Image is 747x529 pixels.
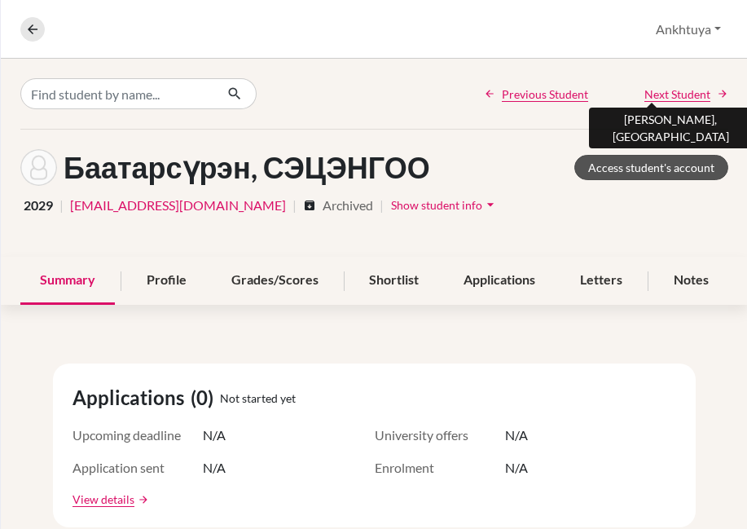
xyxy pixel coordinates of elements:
[134,494,149,505] a: arrow_forward
[502,86,588,103] span: Previous Student
[654,257,728,305] div: Notes
[482,196,499,213] i: arrow_drop_down
[644,86,728,103] a: Next Student
[444,257,555,305] div: Applications
[73,491,134,508] a: View details
[64,150,430,185] h1: Баатарсүрэн, СЭЦЭНГОО
[390,192,499,218] button: Show student infoarrow_drop_down
[73,425,203,445] span: Upcoming deadline
[349,257,438,305] div: Shortlist
[127,257,206,305] div: Profile
[380,196,384,215] span: |
[391,198,482,212] span: Show student info
[323,196,373,215] span: Archived
[70,196,286,215] a: [EMAIL_ADDRESS][DOMAIN_NAME]
[648,14,728,45] button: Ankhtuya
[220,390,296,407] span: Not started yet
[20,78,214,109] input: Find student by name...
[560,257,642,305] div: Letters
[375,458,505,478] span: Enrolment
[203,458,226,478] span: N/A
[203,425,226,445] span: N/A
[292,196,297,215] span: |
[505,425,528,445] span: N/A
[59,196,64,215] span: |
[191,383,220,412] span: (0)
[644,86,710,103] span: Next Student
[574,155,728,180] a: Access student's account
[505,458,528,478] span: N/A
[73,383,191,412] span: Applications
[73,458,203,478] span: Application sent
[212,257,338,305] div: Grades/Scores
[24,196,53,215] span: 2029
[20,257,115,305] div: Summary
[375,425,505,445] span: University offers
[303,199,316,212] i: archive
[20,149,57,186] img: СЭЦЭНГОО Баатарсүрэн's avatar
[484,86,588,103] a: Previous Student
